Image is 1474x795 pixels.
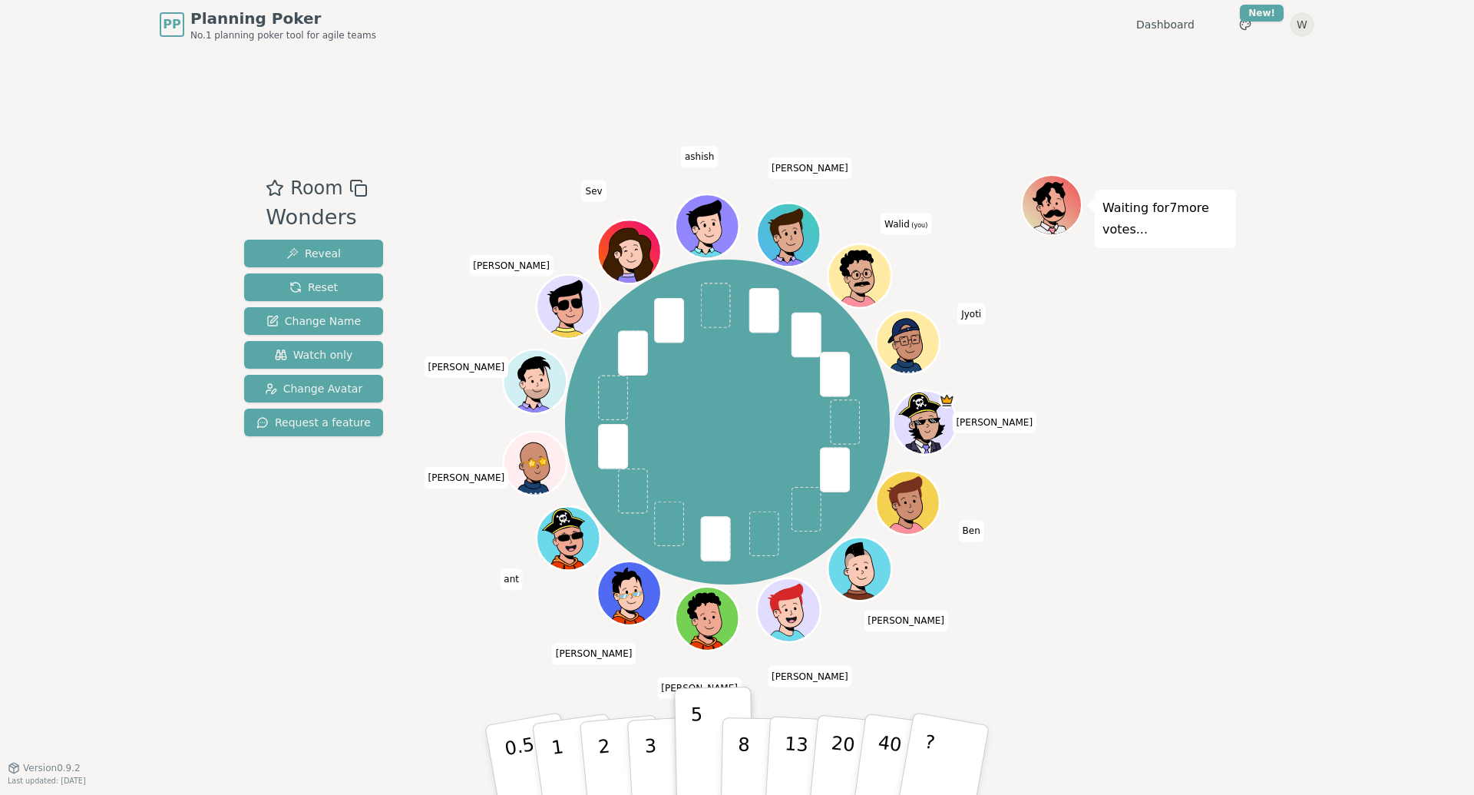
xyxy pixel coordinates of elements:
span: Click to change your name [952,412,1036,433]
span: Version 0.9.2 [23,762,81,774]
button: Click to change your avatar [829,246,889,306]
span: Click to change your name [768,665,852,687]
span: Reveal [286,246,341,261]
button: New! [1231,11,1259,38]
button: Watch only [244,341,383,369]
span: Click to change your name [582,180,606,201]
span: Change Name [266,313,361,329]
span: Click to change your name [552,643,636,664]
span: (you) [910,221,928,228]
a: Dashboard [1136,17,1195,32]
span: Click to change your name [657,677,742,698]
span: Click to change your name [881,213,931,234]
span: Click to change your name [768,157,852,179]
span: Click to change your name [425,356,509,377]
span: Planning Poker [190,8,376,29]
button: Request a feature [244,409,383,436]
span: Click to change your name [681,146,718,167]
button: W [1290,12,1314,37]
span: Change Avatar [265,381,363,396]
span: Click to change your name [425,467,509,489]
span: Last updated: [DATE] [8,777,86,785]
div: Wonders [266,202,367,234]
p: Waiting for 7 more votes... [1102,197,1228,240]
span: Click to change your name [469,254,554,276]
span: Room [290,174,342,202]
span: No.1 planning poker tool for agile teams [190,29,376,41]
span: Reset [289,280,338,295]
span: Click to change your name [957,303,985,324]
span: Click to change your name [959,520,984,542]
span: Watch only [275,347,353,363]
span: Jay is the host [938,393,954,409]
p: 5 [691,704,704,787]
button: Version0.9.2 [8,762,81,774]
button: Add as favourite [266,174,284,202]
span: Request a feature [256,415,371,430]
button: Reveal [244,240,383,267]
span: Click to change your name [864,610,948,631]
button: Change Avatar [244,375,383,402]
button: Change Name [244,307,383,335]
button: Reset [244,273,383,301]
span: PP [163,15,180,34]
a: PPPlanning PokerNo.1 planning poker tool for agile teams [160,8,376,41]
div: New! [1240,5,1284,22]
span: Click to change your name [500,568,523,590]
